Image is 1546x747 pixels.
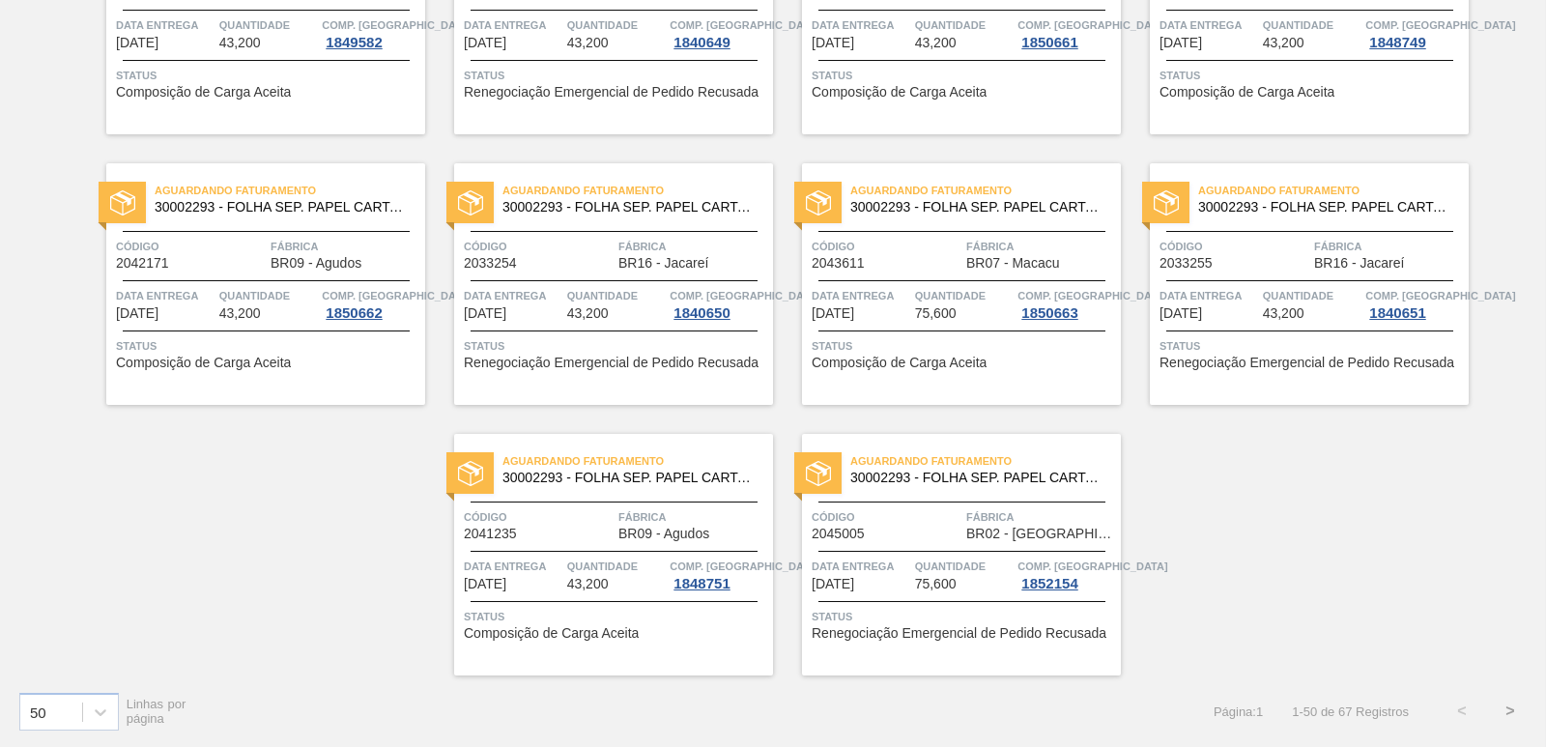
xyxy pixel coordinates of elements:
span: 43,200 [567,306,609,321]
div: 1850661 [1017,35,1081,50]
a: Comp. [GEOGRAPHIC_DATA]1849582 [322,15,420,50]
span: Aguardando Faturamento [502,451,773,471]
span: 30002293 - FOLHA SEP. PAPEL CARTAO 1200x1000M 350g [850,471,1105,485]
img: status [458,190,483,215]
span: 12/11/2025 [1159,306,1202,321]
a: Comp. [GEOGRAPHIC_DATA]1850662 [322,286,420,321]
span: Data Entrega [116,286,215,305]
span: Código [116,237,266,256]
span: Fábrica [966,237,1116,256]
span: BR07 - Macacu [966,256,1059,271]
a: statusAguardando Faturamento30002293 - FOLHA SEP. PAPEL CARTAO 1200x1000M 350gCódigo2043611Fábric... [773,163,1121,405]
span: Comp. Carga [1365,286,1515,305]
span: 08/11/2025 [812,36,854,50]
span: Renegociação Emergencial de Pedido Recusada [464,356,759,370]
span: Status [812,336,1116,356]
span: 43,200 [1263,306,1304,321]
span: 1 - 50 de 67 Registros [1292,704,1409,719]
span: Quantidade [219,15,318,35]
span: Código [464,237,614,256]
span: 30002293 - FOLHA SEP. PAPEL CARTAO 1200x1000M 350g [155,200,410,215]
span: Data Entrega [464,286,562,305]
button: > [1486,687,1534,735]
a: Comp. [GEOGRAPHIC_DATA]1840649 [670,15,768,50]
span: Status [116,336,420,356]
span: Código [812,237,961,256]
img: status [1154,190,1179,215]
span: Composição de Carga Aceita [812,356,987,370]
div: 1840650 [670,305,733,321]
span: Quantidade [567,286,666,305]
a: statusAguardando Faturamento30002293 - FOLHA SEP. PAPEL CARTAO 1200x1000M 350gCódigo2042171Fábric... [77,163,425,405]
img: status [458,461,483,486]
div: 1852154 [1017,576,1081,591]
span: Composição de Carga Aceita [464,626,639,641]
span: Status [812,607,1116,626]
span: 2033255 [1159,256,1213,271]
span: BR16 - Jacareí [618,256,708,271]
span: 43,200 [219,36,261,50]
span: Página : 1 [1214,704,1263,719]
span: Comp. Carga [670,286,819,305]
span: Quantidade [1263,286,1361,305]
span: BR16 - Jacareí [1314,256,1404,271]
a: Comp. [GEOGRAPHIC_DATA]1850663 [1017,286,1116,321]
a: statusAguardando Faturamento30002293 - FOLHA SEP. PAPEL CARTAO 1200x1000M 350gCódigo2033255Fábric... [1121,163,1469,405]
span: Data Entrega [812,557,910,576]
div: 1840649 [670,35,733,50]
div: 1850662 [322,305,386,321]
span: 09/11/2025 [1159,36,1202,50]
a: statusAguardando Faturamento30002293 - FOLHA SEP. PAPEL CARTAO 1200x1000M 350gCódigo2041235Fábric... [425,434,773,675]
span: Fábrica [271,237,420,256]
span: Composição de Carga Aceita [1159,85,1334,100]
span: Aguardando Faturamento [850,181,1121,200]
span: Código [812,507,961,527]
a: Comp. [GEOGRAPHIC_DATA]1840650 [670,286,768,321]
span: 14/11/2025 [812,577,854,591]
span: BR09 - Agudos [618,527,709,541]
img: status [806,190,831,215]
span: Código [464,507,614,527]
span: Aguardando Faturamento [502,181,773,200]
span: Composição de Carga Aceita [812,85,987,100]
span: 30002293 - FOLHA SEP. PAPEL CARTAO 1200x1000M 350g [1198,200,1453,215]
span: 2033254 [464,256,517,271]
a: Comp. [GEOGRAPHIC_DATA]1840651 [1365,286,1464,321]
span: Comp. Carga [322,15,472,35]
span: 30002293 - FOLHA SEP. PAPEL CARTAO 1200x1000M 350g [502,471,758,485]
span: Status [464,336,768,356]
span: Linhas por página [127,697,186,726]
span: 75,600 [915,577,957,591]
span: Comp. Carga [670,557,819,576]
span: Comp. Carga [670,15,819,35]
span: Status [1159,66,1464,85]
img: status [110,190,135,215]
span: Renegociação Emergencial de Pedido Recusada [812,626,1106,641]
img: status [806,461,831,486]
span: Fábrica [618,507,768,527]
span: Composição de Carga Aceita [116,85,291,100]
span: Quantidade [567,15,666,35]
span: BR02 - Sergipe [966,527,1116,541]
span: Data Entrega [812,286,910,305]
span: 43,200 [915,36,957,50]
span: Fábrica [618,237,768,256]
span: 07/11/2025 [116,36,158,50]
span: Status [464,607,768,626]
span: Status [464,66,768,85]
span: Aguardando Faturamento [850,451,1121,471]
span: 11/11/2025 [812,306,854,321]
span: Comp. Carga [322,286,472,305]
span: 75,600 [915,306,957,321]
span: Renegociação Emergencial de Pedido Recusada [464,85,759,100]
span: Fábrica [966,507,1116,527]
span: 07/11/2025 [464,36,506,50]
div: 1848749 [1365,35,1429,50]
span: Data Entrega [116,15,215,35]
span: Quantidade [219,286,318,305]
span: BR09 - Agudos [271,256,361,271]
span: Status [116,66,420,85]
span: Renegociação Emergencial de Pedido Recusada [1159,356,1454,370]
span: Status [1159,336,1464,356]
a: Comp. [GEOGRAPHIC_DATA]1852154 [1017,557,1116,591]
